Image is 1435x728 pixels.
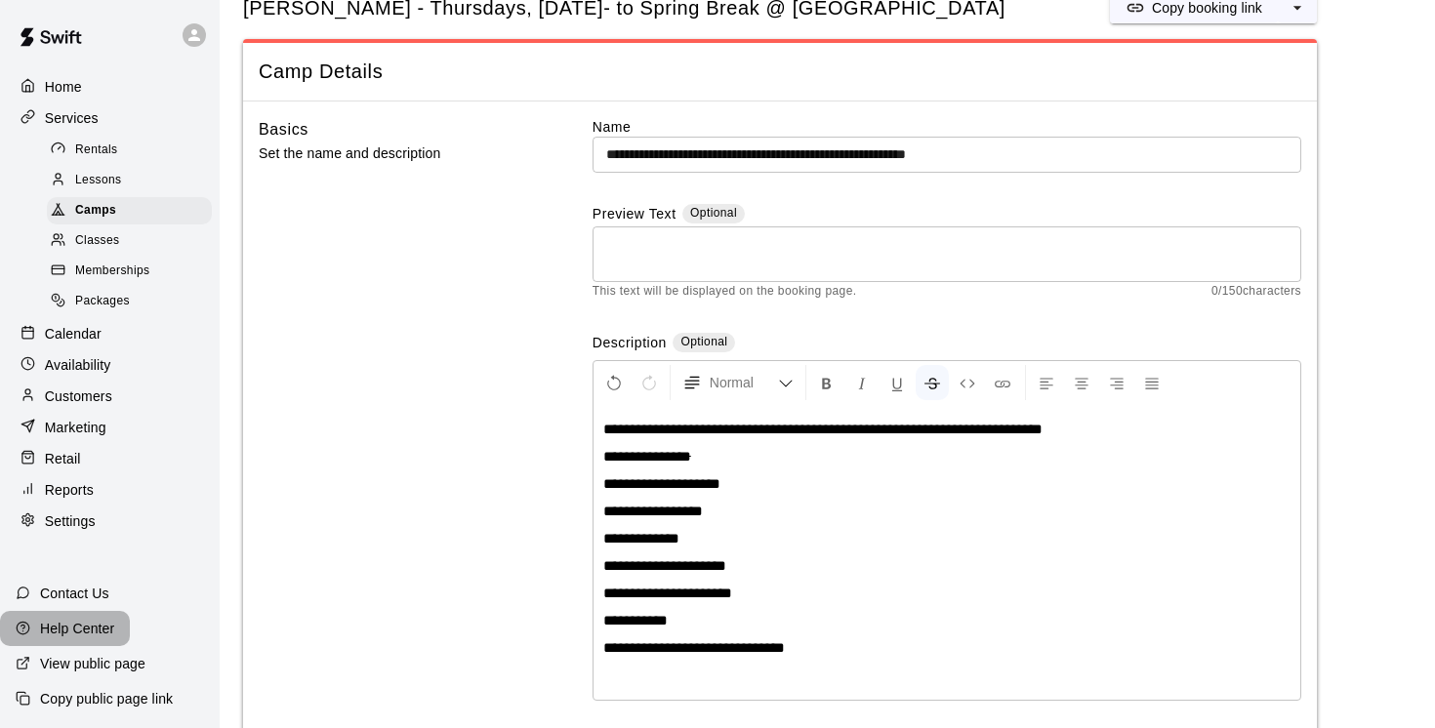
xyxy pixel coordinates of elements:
[47,258,212,285] div: Memberships
[47,167,212,194] div: Lessons
[45,511,96,531] p: Settings
[47,226,220,257] a: Classes
[986,365,1019,400] button: Insert Link
[845,365,879,400] button: Format Italics
[16,444,204,473] a: Retail
[633,365,666,400] button: Redo
[710,373,778,392] span: Normal
[951,365,984,400] button: Insert Code
[45,77,82,97] p: Home
[45,418,106,437] p: Marketing
[881,365,914,400] button: Format Underline
[916,365,949,400] button: Format Strikethrough
[47,137,212,164] div: Rentals
[810,365,843,400] button: Format Bold
[16,506,204,536] a: Settings
[45,324,102,344] p: Calendar
[47,227,212,255] div: Classes
[1030,365,1063,400] button: Left Align
[45,108,99,128] p: Services
[593,117,1301,137] label: Name
[40,584,109,603] p: Contact Us
[1135,365,1168,400] button: Justify Align
[16,350,204,380] a: Availability
[593,333,667,355] label: Description
[45,449,81,468] p: Retail
[75,292,130,311] span: Packages
[16,72,204,101] a: Home
[45,355,111,375] p: Availability
[75,262,149,281] span: Memberships
[47,257,220,287] a: Memberships
[40,619,114,638] p: Help Center
[259,59,1301,85] span: Camp Details
[75,231,119,251] span: Classes
[16,475,204,505] a: Reports
[75,141,118,160] span: Rentals
[47,165,220,195] a: Lessons
[593,204,676,226] label: Preview Text
[45,386,112,406] p: Customers
[47,287,220,317] a: Packages
[47,197,212,224] div: Camps
[16,319,204,348] a: Calendar
[675,365,801,400] button: Formatting Options
[75,171,122,190] span: Lessons
[40,654,145,673] p: View public page
[16,413,204,442] a: Marketing
[597,365,631,400] button: Undo
[16,382,204,411] a: Customers
[1065,365,1098,400] button: Center Align
[47,288,212,315] div: Packages
[45,480,94,500] p: Reports
[16,103,204,133] a: Services
[259,117,308,142] h6: Basics
[75,201,116,221] span: Camps
[1100,365,1133,400] button: Right Align
[40,689,173,708] p: Copy public page link
[259,142,530,166] p: Set the name and description
[47,135,220,165] a: Rentals
[1211,282,1301,302] span: 0 / 150 characters
[47,196,220,226] a: Camps
[593,282,857,302] span: This text will be displayed on the booking page.
[690,206,737,220] span: Optional
[680,335,727,348] span: Optional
